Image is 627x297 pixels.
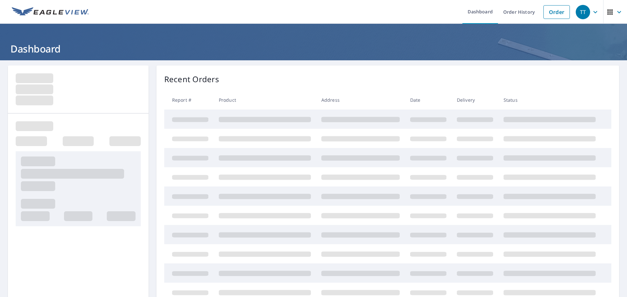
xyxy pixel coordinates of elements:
[576,5,590,19] div: TT
[12,7,89,17] img: EV Logo
[164,73,219,85] p: Recent Orders
[164,90,214,110] th: Report #
[405,90,452,110] th: Date
[498,90,601,110] th: Status
[8,42,619,55] h1: Dashboard
[543,5,570,19] a: Order
[452,90,498,110] th: Delivery
[214,90,316,110] th: Product
[316,90,405,110] th: Address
